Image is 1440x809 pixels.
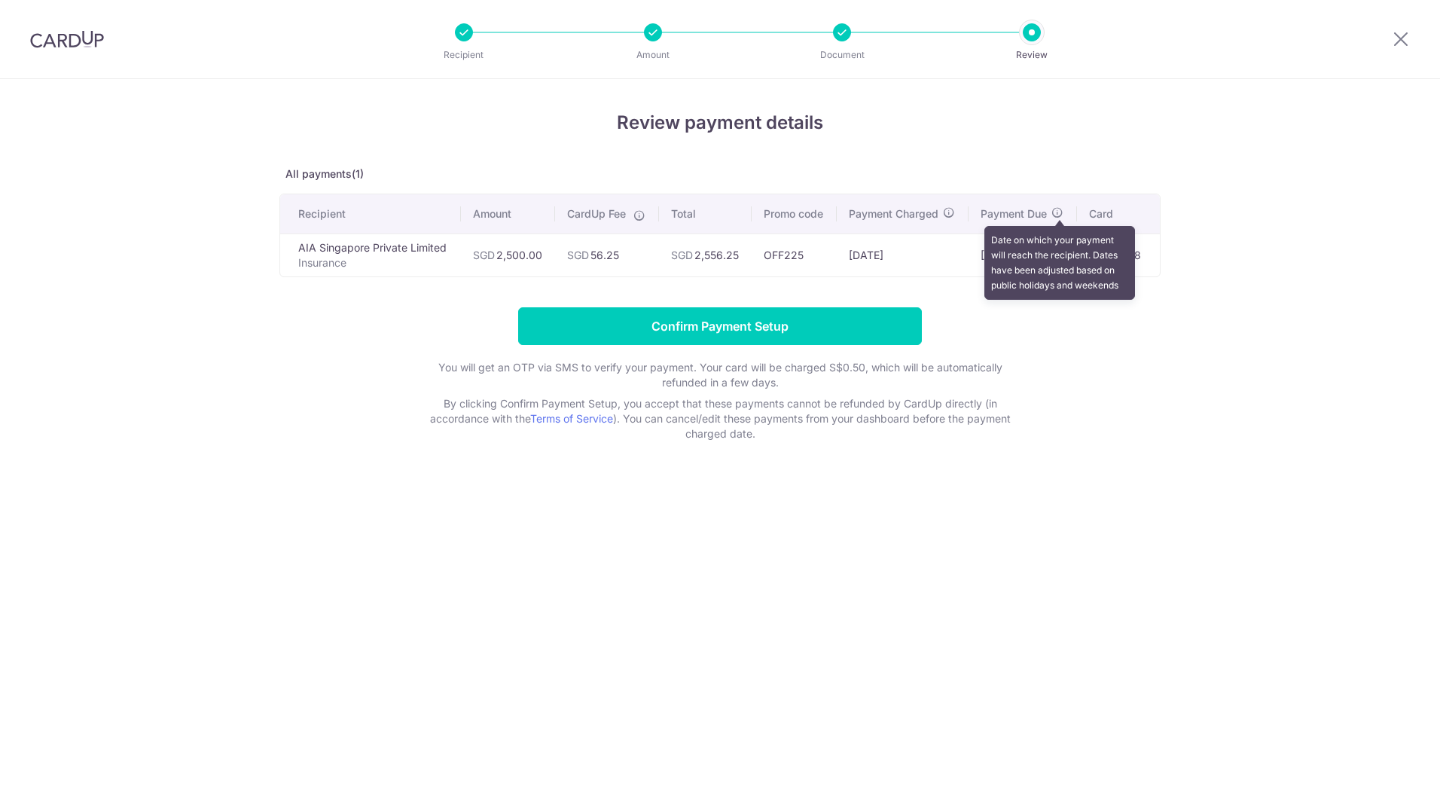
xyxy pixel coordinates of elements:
th: Promo code [752,194,836,234]
td: [DATE] [837,234,969,276]
td: AIA Singapore Private Limited [280,234,461,276]
td: OFF225 [752,234,836,276]
p: Document [786,47,898,63]
a: Terms of Service [530,412,613,425]
span: SGD [567,249,589,261]
th: Recipient [280,194,461,234]
span: SGD [473,249,495,261]
p: You will get an OTP via SMS to verify your payment. Your card will be charged S$0.50, which will ... [419,360,1021,390]
span: CardUp Fee [567,206,626,221]
td: 56.25 [555,234,659,276]
h4: Review payment details [279,109,1161,136]
td: 2,500.00 [461,234,556,276]
p: By clicking Confirm Payment Setup, you accept that these payments cannot be refunded by CardUp di... [419,396,1021,441]
th: Total [659,194,752,234]
p: Recipient [408,47,520,63]
div: Date on which your payment will reach the recipient. Dates have been adjusted based on public hol... [984,226,1135,300]
span: Payment Due [981,206,1047,221]
img: CardUp [30,30,104,48]
p: Insurance [298,255,449,270]
td: [DATE] [969,234,1077,276]
p: All payments(1) [279,166,1161,182]
th: Card [1077,194,1160,234]
th: Amount [461,194,556,234]
p: Review [976,47,1088,63]
p: Amount [597,47,709,63]
input: Confirm Payment Setup [518,307,922,345]
span: SGD [671,249,693,261]
td: 2,556.25 [659,234,752,276]
span: Payment Charged [849,206,938,221]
